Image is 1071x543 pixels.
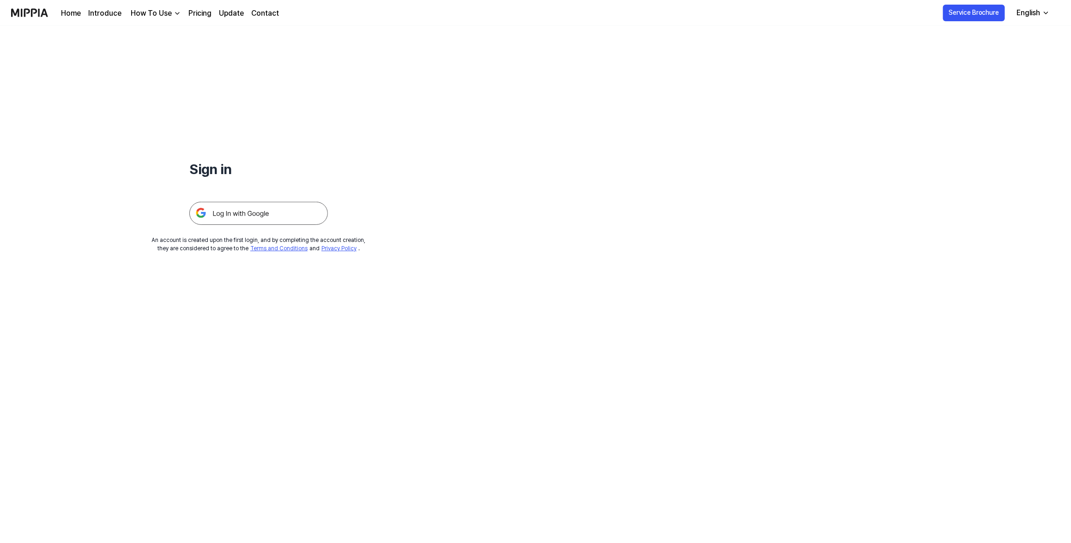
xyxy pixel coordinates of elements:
button: Service Brochure [943,5,1005,21]
a: Introduce [88,8,121,19]
img: 구글 로그인 버튼 [189,202,328,225]
a: Terms and Conditions [250,245,308,252]
a: Home [61,8,81,19]
div: An account is created upon the first login, and by completing the account creation, they are cons... [152,236,366,253]
h1: Sign in [189,159,328,180]
div: English [1015,7,1042,18]
a: Update [219,8,244,19]
button: How To Use [129,8,181,19]
img: down [174,10,181,17]
a: Pricing [188,8,212,19]
a: Privacy Policy [321,245,357,252]
div: How To Use [129,8,174,19]
button: English [1010,4,1055,22]
a: Contact [251,8,279,19]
